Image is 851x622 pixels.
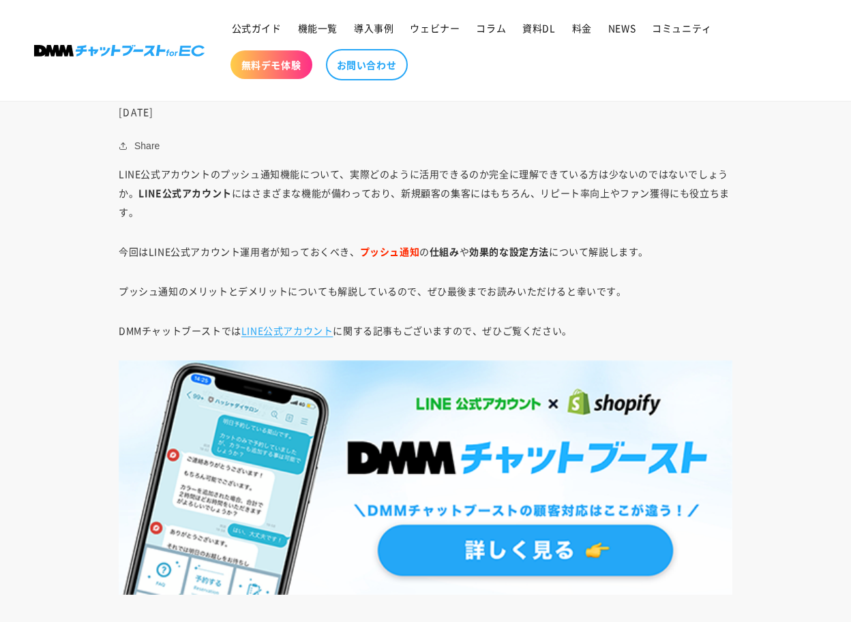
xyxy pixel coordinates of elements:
[119,242,732,261] p: 今回はLINE公式アカウント運用者が知っておくべき、 の や について解説します。
[468,14,514,42] a: コラム
[34,45,205,57] img: 株式会社DMM Boost
[652,22,712,34] span: コミュニティ
[476,22,506,34] span: コラム
[230,50,312,79] a: 無料デモ体験
[644,14,720,42] a: コミュニティ
[224,14,290,42] a: 公式ガイド
[290,14,346,42] a: 機能一覧
[469,245,549,258] strong: 効果的な設定方法
[298,22,338,34] span: 機能一覧
[119,321,732,340] p: DMMチャットブーストでは に関する記事もございますので、ぜひご覧ください。
[119,281,732,300] p: プッシュ通知のメリットとデメリットについても解説しているので、ぜひ最後までお読みいただけると幸いです。
[402,14,468,42] a: ウェビナー
[608,22,636,34] span: NEWS
[572,22,592,34] span: 料金
[360,245,420,258] strong: プッシュ通知
[522,22,555,34] span: 資料DL
[138,186,232,200] strong: LINE公式アカウント
[326,49,408,80] a: お問い合わせ
[119,360,732,595] img: DMMチャットブーストforEC
[410,22,460,34] span: ウェビナー
[337,59,397,71] span: お問い合わせ
[514,14,563,42] a: 資料DL
[241,59,301,71] span: 無料デモ体験
[564,14,600,42] a: 料金
[430,245,460,258] strong: 仕組み
[119,105,154,119] time: [DATE]
[119,164,732,221] p: LINE公式アカウントのプッシュ通知機能について、実際どのように活用できるのか完全に理解できている方は少ないのではないでしょうか。 にはさまざまな機能が備わっており、新規顧客の集客にはもちろん、...
[600,14,644,42] a: NEWS
[354,22,393,34] span: 導入事例
[232,22,282,34] span: 公式ガイド
[346,14,402,42] a: 導入事例
[119,138,164,154] button: Share
[241,324,333,337] a: LINE公式アカウント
